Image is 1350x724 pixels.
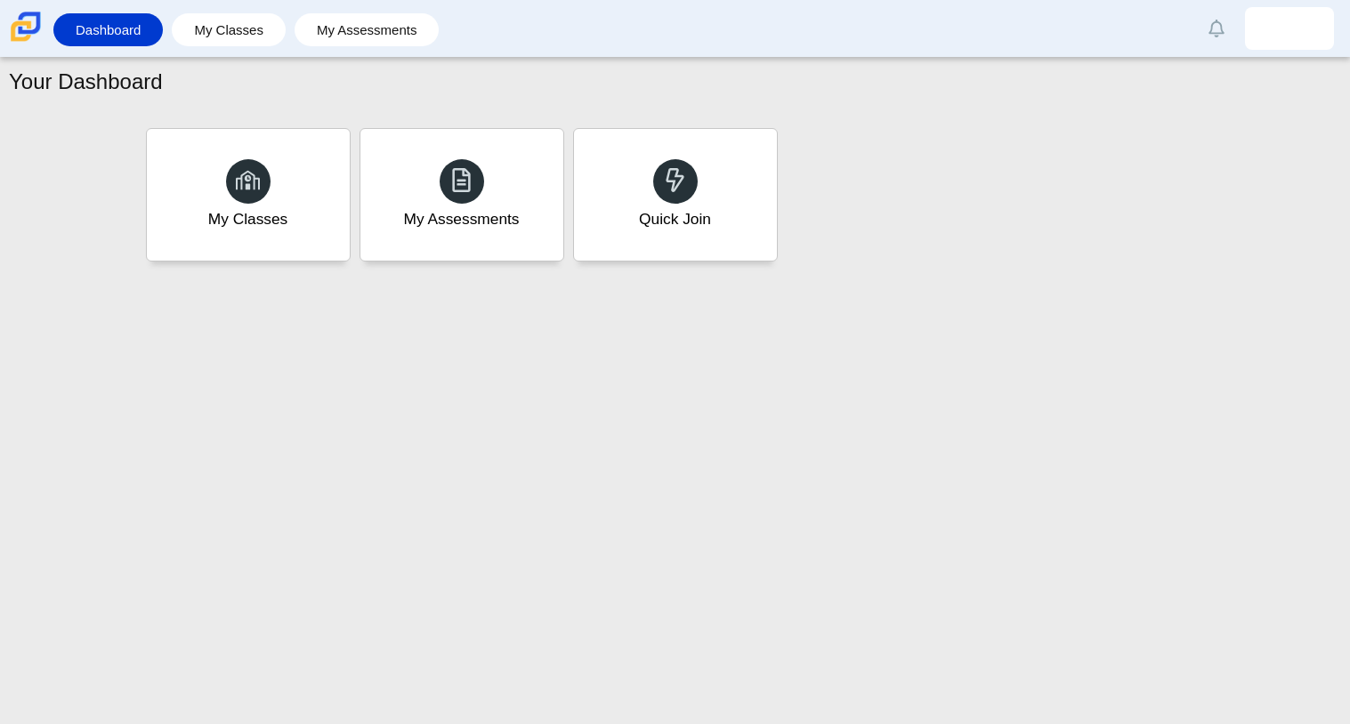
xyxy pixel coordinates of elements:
[7,8,44,45] img: Carmen School of Science & Technology
[573,128,778,261] a: Quick Join
[181,13,277,46] a: My Classes
[360,128,564,261] a: My Assessments
[1275,14,1304,43] img: chrisette.jones.eaxHCs
[1245,7,1334,50] a: chrisette.jones.eaxHCs
[303,13,431,46] a: My Assessments
[208,208,288,230] div: My Classes
[9,67,163,97] h1: Your Dashboard
[7,33,44,48] a: Carmen School of Science & Technology
[146,128,351,261] a: My Classes
[639,208,711,230] div: Quick Join
[62,13,154,46] a: Dashboard
[404,208,520,230] div: My Assessments
[1197,9,1236,48] a: Alerts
